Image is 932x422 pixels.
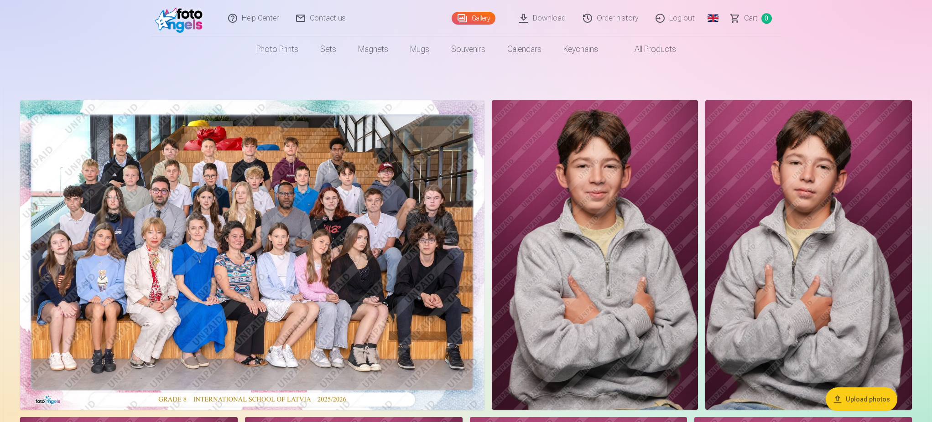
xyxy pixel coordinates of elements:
[552,36,609,62] a: Keychains
[761,13,772,24] span: 0
[452,12,495,25] a: Gallery
[609,36,687,62] a: All products
[347,36,399,62] a: Magnets
[399,36,440,62] a: Mugs
[245,36,309,62] a: Photo prints
[826,387,897,411] button: Upload photos
[440,36,496,62] a: Souvenirs
[744,13,758,24] span: Сart
[496,36,552,62] a: Calendars
[309,36,347,62] a: Sets
[155,4,208,33] img: /fa1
